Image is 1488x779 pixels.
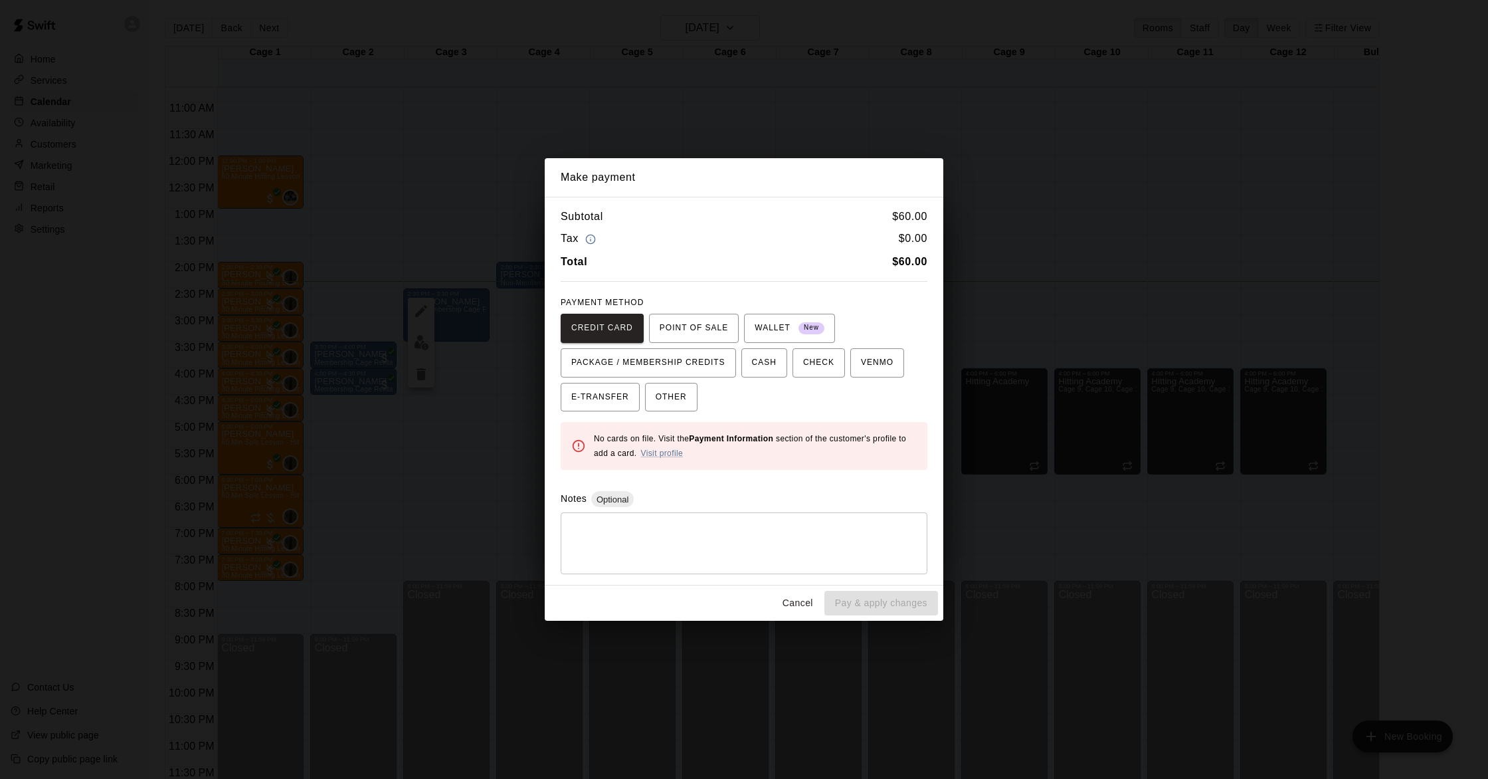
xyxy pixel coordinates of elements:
button: OTHER [645,383,697,412]
span: VENMO [861,352,893,374]
a: Visit profile [640,449,683,458]
button: CHECK [792,348,845,378]
span: WALLET [755,318,824,339]
h6: Subtotal [561,208,603,225]
button: POINT OF SALE [649,314,739,343]
button: PACKAGE / MEMBERSHIP CREDITS [561,348,736,378]
label: Notes [561,493,587,504]
b: $ 60.00 [892,256,927,267]
span: CASH [752,352,777,374]
h2: Make payment [545,158,943,197]
h6: $ 0.00 [899,230,927,248]
span: CHECK [803,352,834,374]
span: New [798,319,824,337]
b: Payment Information [689,434,773,443]
button: E-TRANSFER [561,383,640,412]
span: POINT OF SALE [660,318,728,339]
button: CREDIT CARD [561,314,644,343]
span: OTHER [656,387,687,408]
span: E-TRANSFER [571,387,629,408]
button: Cancel [777,591,819,615]
h6: Tax [561,230,599,248]
span: No cards on file. Visit the section of the customer's profile to add a card. [594,434,906,458]
span: PAYMENT METHOD [561,298,644,307]
button: CASH [741,348,787,378]
button: WALLET New [744,314,835,343]
button: VENMO [850,348,904,378]
span: PACKAGE / MEMBERSHIP CREDITS [571,352,725,374]
span: Optional [591,495,634,504]
span: CREDIT CARD [571,318,633,339]
h6: $ 60.00 [892,208,927,225]
b: Total [561,256,587,267]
